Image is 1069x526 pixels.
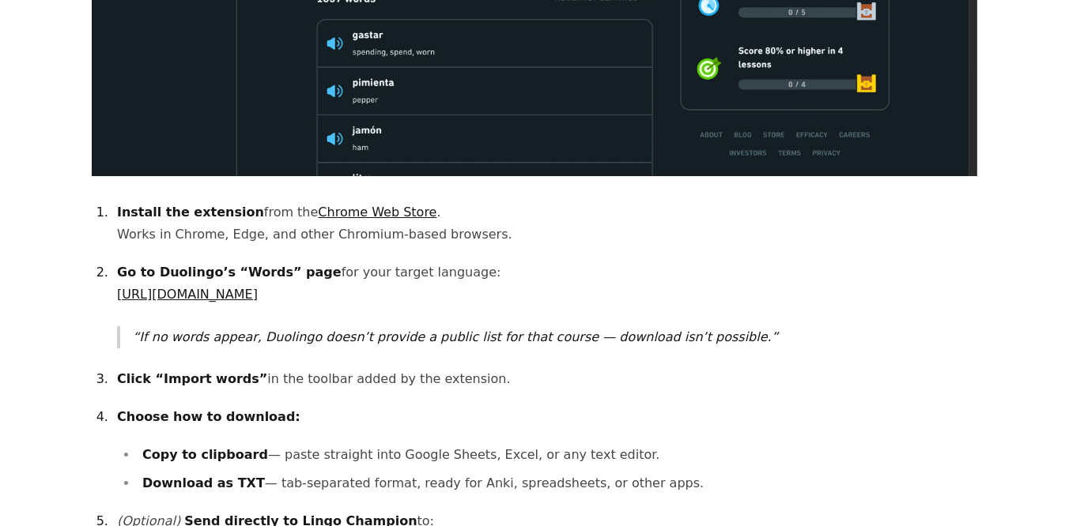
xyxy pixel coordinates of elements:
[318,205,436,220] a: Chrome Web Store
[117,265,342,280] strong: Go to Duolingo’s “Words” page
[117,287,258,302] a: [URL][DOMAIN_NAME]
[117,371,267,386] strong: Click “Import words”
[117,409,300,424] strong: Choose how to download:
[133,326,977,348] p: If no words appear, Duolingo doesn’t provide a public list for that course — download isn’t possi...
[117,368,977,390] p: in the toolbar added by the extension.
[117,205,264,220] strong: Install the extension
[138,444,977,466] li: — paste straight into Google Sheets, Excel, or any text editor.
[138,472,977,494] li: — tab-separated format, ready for Anki, spreadsheets, or other apps.
[117,261,977,306] p: for your target language:
[142,475,265,490] strong: Download as TXT
[142,447,268,462] strong: Copy to clipboard
[117,201,977,246] p: from the . Works in Chrome, Edge, and other Chromium-based browsers.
